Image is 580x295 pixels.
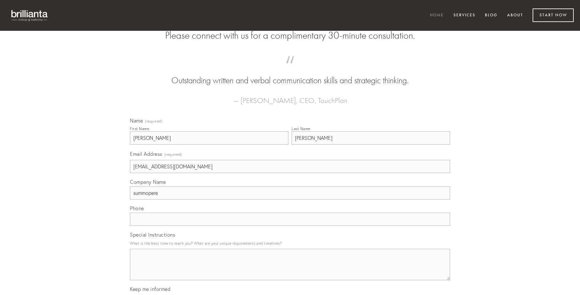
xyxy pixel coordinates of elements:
[130,30,450,41] h2: Please connect with us for a complimentary 30-minute consultation.
[449,10,480,21] a: Services
[140,87,440,107] figcaption: — [PERSON_NAME], CEO, TouchPlan
[130,239,450,248] p: What is the best time to reach you? What are your unique requirements and timelines?
[481,10,502,21] a: Blog
[6,6,53,25] img: brillianta - research, strategy, marketing
[140,62,440,87] blockquote: Outstanding written and verbal communication skills and strategic thinking.
[130,232,175,238] span: Special Instructions
[292,126,310,131] div: Last Name
[130,151,162,157] span: Email Address
[140,62,440,74] span: “
[503,10,527,21] a: About
[130,286,170,292] span: Keep me informed
[426,10,448,21] a: Home
[130,205,144,211] span: Phone
[130,179,166,185] span: Company Name
[533,8,574,22] a: Start Now
[145,119,163,123] span: (required)
[130,126,149,131] div: First Name
[130,117,143,124] span: Name
[164,150,182,159] span: (required)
